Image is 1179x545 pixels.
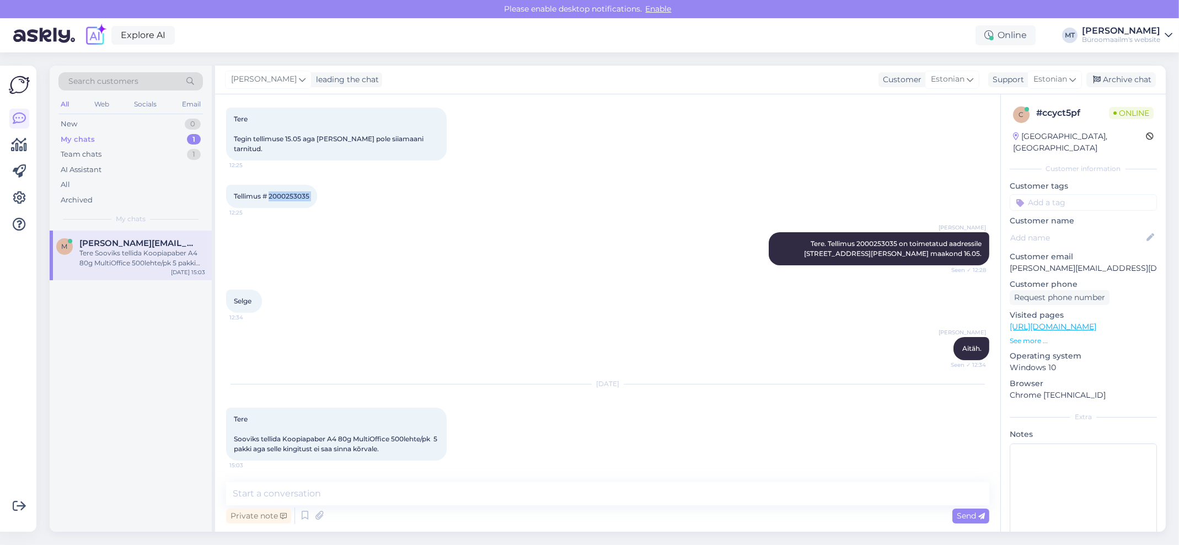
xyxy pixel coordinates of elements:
[116,214,146,224] span: My chats
[1010,164,1157,174] div: Customer information
[1010,215,1157,227] p: Customer name
[804,239,983,258] span: Tere. Tellimus 2000253035 on toimetatud aadressile [STREET_ADDRESS][PERSON_NAME] maakond 16.05.
[61,195,93,206] div: Archived
[68,76,138,87] span: Search customers
[1010,429,1157,440] p: Notes
[61,164,101,175] div: AI Assistant
[1010,378,1157,389] p: Browser
[1082,35,1160,44] div: Büroomaailm's website
[1010,362,1157,373] p: Windows 10
[226,379,989,389] div: [DATE]
[1010,290,1110,305] div: Request phone number
[1086,72,1156,87] div: Archive chat
[229,461,271,469] span: 15:03
[187,134,201,145] div: 1
[1013,131,1146,154] div: [GEOGRAPHIC_DATA], [GEOGRAPHIC_DATA]
[976,25,1036,45] div: Online
[1010,412,1157,422] div: Extra
[957,511,985,521] span: Send
[1082,26,1160,35] div: [PERSON_NAME]
[1033,73,1067,86] span: Estonian
[180,97,203,111] div: Email
[187,149,201,160] div: 1
[132,97,159,111] div: Socials
[61,179,70,190] div: All
[234,115,425,153] span: Tere Tegin tellimuse 15.05 aga [PERSON_NAME] pole siiamaani tarnitud.
[58,97,71,111] div: All
[939,328,986,336] span: [PERSON_NAME]
[171,268,205,276] div: [DATE] 15:03
[1010,251,1157,263] p: Customer email
[79,238,194,248] span: martin@tuljak.ee
[61,149,101,160] div: Team chats
[229,161,271,169] span: 12:25
[939,223,986,232] span: [PERSON_NAME]
[878,74,921,86] div: Customer
[79,248,205,268] div: Tere Sooviks tellida Koopiapaber A4 80g MultiOffice 500lehte/pk 5 pakki aga selle kingitust ei sa...
[234,297,251,305] span: Selge
[1019,110,1024,119] span: c
[1010,263,1157,274] p: [PERSON_NAME][EMAIL_ADDRESS][DOMAIN_NAME]
[229,313,271,322] span: 12:34
[1036,106,1109,120] div: # ccyct5pf
[1010,389,1157,401] p: Chrome [TECHNICAL_ID]
[945,266,986,274] span: Seen ✓ 12:28
[61,119,77,130] div: New
[312,74,379,86] div: leading the chat
[111,26,175,45] a: Explore AI
[1010,336,1157,346] p: See more ...
[229,209,271,217] span: 12:25
[9,74,30,95] img: Askly Logo
[1010,194,1157,211] input: Add a tag
[84,24,107,47] img: explore-ai
[1010,180,1157,192] p: Customer tags
[1010,279,1157,290] p: Customer phone
[962,344,982,352] span: Aitäh.
[945,361,986,369] span: Seen ✓ 12:34
[231,73,297,86] span: [PERSON_NAME]
[234,192,309,200] span: Tellimus # 2000253035
[234,415,439,453] span: Tere Sooviks tellida Koopiapaber A4 80g MultiOffice 500lehte/pk 5 pakki aga selle kingitust ei sa...
[642,4,675,14] span: Enable
[1082,26,1172,44] a: [PERSON_NAME]Büroomaailm's website
[1010,322,1096,332] a: [URL][DOMAIN_NAME]
[1010,350,1157,362] p: Operating system
[1109,107,1154,119] span: Online
[62,242,68,250] span: m
[1010,309,1157,321] p: Visited pages
[61,134,95,145] div: My chats
[988,74,1024,86] div: Support
[92,97,111,111] div: Web
[1062,28,1078,43] div: MT
[226,509,291,523] div: Private note
[931,73,964,86] span: Estonian
[1010,232,1144,244] input: Add name
[185,119,201,130] div: 0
